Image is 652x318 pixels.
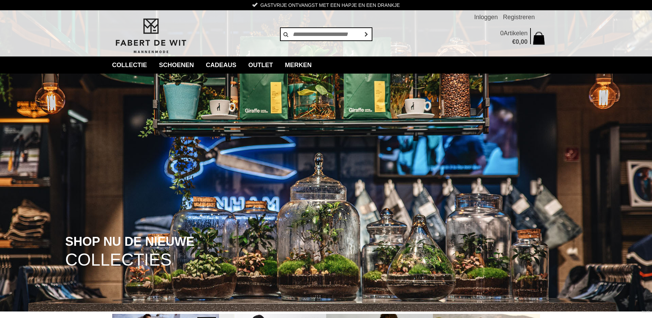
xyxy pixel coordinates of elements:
span: 00 [521,38,527,45]
span: COLLECTIES [65,251,172,269]
span: 0 [500,30,503,37]
span: Artikelen [503,30,527,37]
a: Registreren [503,10,535,24]
a: Merken [280,56,317,74]
a: Cadeaus [201,56,242,74]
span: 0 [515,38,519,45]
span: SHOP NU DE NIEUWE [65,235,194,248]
a: Divide [642,308,650,316]
img: Fabert de Wit [112,17,189,54]
span: € [512,38,515,45]
a: Outlet [243,56,278,74]
a: Inloggen [474,10,498,24]
a: collectie [107,56,152,74]
span: , [519,38,521,45]
a: Schoenen [154,56,199,74]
